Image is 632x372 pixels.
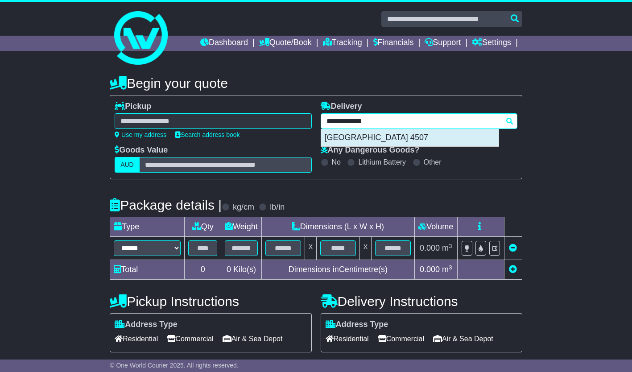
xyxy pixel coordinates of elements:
[110,362,239,369] span: © One World Courier 2025. All rights reserved.
[115,102,151,112] label: Pickup
[449,264,452,271] sup: 3
[223,332,283,346] span: Air & Sea Depot
[110,76,522,91] h4: Begin your quote
[261,217,414,237] td: Dimensions (L x W x H)
[321,129,499,146] div: [GEOGRAPHIC_DATA] 4507
[115,131,166,138] a: Use my address
[233,203,254,212] label: kg/cm
[509,244,517,252] a: Remove this item
[185,260,221,280] td: 0
[472,36,511,51] a: Settings
[378,332,424,346] span: Commercial
[110,260,185,280] td: Total
[305,237,316,260] td: x
[110,198,222,212] h4: Package details |
[323,36,362,51] a: Tracking
[115,157,140,173] label: AUD
[359,237,371,260] td: x
[425,36,461,51] a: Support
[414,217,457,237] td: Volume
[424,158,442,166] label: Other
[509,265,517,274] a: Add new item
[321,102,362,112] label: Delivery
[185,217,221,237] td: Qty
[326,320,388,330] label: Address Type
[442,265,452,274] span: m
[110,217,185,237] td: Type
[115,332,158,346] span: Residential
[321,113,517,129] typeahead: Please provide city
[115,320,178,330] label: Address Type
[115,145,168,155] label: Goods Value
[175,131,240,138] a: Search address book
[227,265,231,274] span: 0
[110,294,311,309] h4: Pickup Instructions
[221,260,262,280] td: Kilo(s)
[332,158,341,166] label: No
[420,265,440,274] span: 0.000
[433,332,493,346] span: Air & Sea Depot
[373,36,414,51] a: Financials
[326,332,369,346] span: Residential
[449,243,452,249] sup: 3
[221,217,262,237] td: Weight
[261,260,414,280] td: Dimensions in Centimetre(s)
[358,158,406,166] label: Lithium Battery
[321,145,420,155] label: Any Dangerous Goods?
[167,332,213,346] span: Commercial
[420,244,440,252] span: 0.000
[259,36,312,51] a: Quote/Book
[270,203,285,212] label: lb/in
[442,244,452,252] span: m
[200,36,248,51] a: Dashboard
[321,294,522,309] h4: Delivery Instructions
